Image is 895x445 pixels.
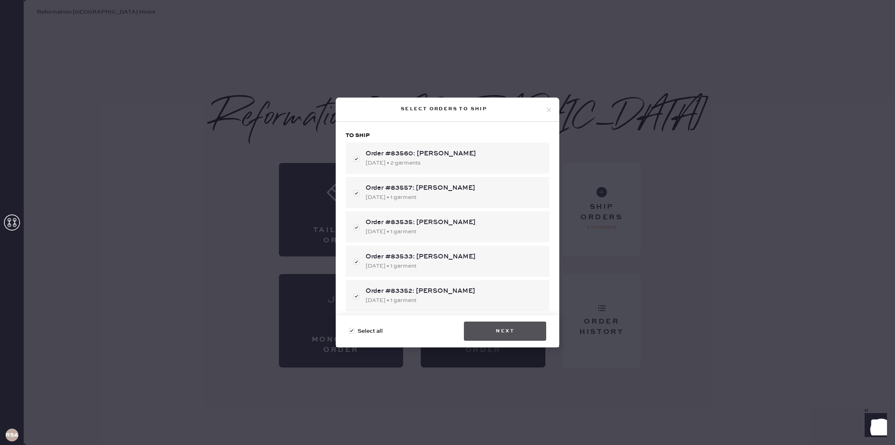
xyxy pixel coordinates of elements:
h3: RSA [6,432,18,438]
div: [DATE] • 1 garment [366,262,543,270]
div: [DATE] • 2 garments [366,159,543,167]
div: Order #83557: [PERSON_NAME] [366,183,543,193]
div: Order #83352: [PERSON_NAME] [366,286,543,296]
div: [DATE] • 1 garment [366,227,543,236]
div: [DATE] • 1 garment [366,193,543,202]
iframe: Front Chat [857,409,891,443]
div: Order #83535: [PERSON_NAME] [366,218,543,227]
button: Next [464,322,546,341]
div: Select orders to ship [342,104,545,114]
h3: To ship [346,131,549,139]
div: [DATE] • 1 garment [366,296,543,305]
span: Select all [358,327,383,336]
div: Order #83533: [PERSON_NAME] [366,252,543,262]
div: Order #83560: [PERSON_NAME] [366,149,543,159]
